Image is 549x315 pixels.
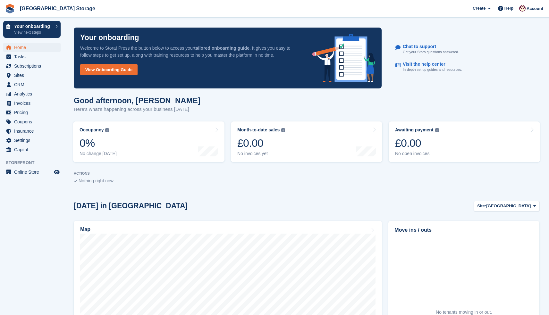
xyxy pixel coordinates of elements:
img: icon-info-grey-7440780725fd019a000dd9b08b2336e03edf1995a4989e88bcd33f0948082b44.svg [435,128,439,132]
span: Capital [14,145,53,154]
p: Visit the help center [403,62,457,67]
h2: Move ins / outs [394,226,533,234]
div: £0.00 [237,137,285,150]
span: Invoices [14,99,53,108]
a: menu [3,71,61,80]
p: In-depth set up guides and resources. [403,67,462,72]
img: onboarding-info-6c161a55d2c0e0a8cae90662b2fe09162a5109e8cc188191df67fb4f79e88e88.svg [312,34,375,82]
span: Online Store [14,168,53,177]
a: menu [3,89,61,98]
h2: Map [80,227,90,232]
span: Help [504,5,513,12]
div: Occupancy [80,127,104,133]
img: blank_slate_check_icon-ba018cac091ee9be17c0a81a6c232d5eb81de652e7a59be601be346b1b6ddf79.svg [74,180,77,182]
div: Awaiting payment [395,127,434,133]
p: Your onboarding [80,34,139,41]
div: No change [DATE] [80,151,117,156]
a: Month-to-date sales £0.00 No invoices yet [231,121,382,162]
button: Site: [GEOGRAPHIC_DATA] [474,201,539,211]
span: Analytics [14,89,53,98]
a: Occupancy 0% No change [DATE] [73,121,224,162]
strong: tailored onboarding guide [194,46,249,51]
span: [GEOGRAPHIC_DATA] [486,203,531,209]
img: Andrew Lacey [519,5,526,12]
img: stora-icon-8386f47178a22dfd0bd8f6a31ec36ba5ce8667c1dd55bd0f319d3a0aa187defe.svg [5,4,15,13]
a: menu [3,168,61,177]
a: Preview store [53,168,61,176]
span: CRM [14,80,53,89]
span: Home [14,43,53,52]
a: menu [3,43,61,52]
span: Account [527,5,543,12]
p: View next steps [14,29,52,35]
a: Visit the help center In-depth set up guides and resources. [395,58,533,76]
a: menu [3,99,61,108]
span: Pricing [14,108,53,117]
span: Storefront [6,160,64,166]
a: menu [3,136,61,145]
div: 0% [80,137,117,150]
a: Chat to support Get your Stora questions answered. [395,41,533,58]
a: View Onboarding Guide [80,64,138,75]
a: menu [3,108,61,117]
span: Subscriptions [14,62,53,70]
p: Get your Stora questions answered. [403,49,459,55]
a: Awaiting payment £0.00 No open invoices [389,121,540,162]
a: [GEOGRAPHIC_DATA] Storage [17,3,98,14]
div: Month-to-date sales [237,127,280,133]
a: menu [3,117,61,126]
h2: [DATE] in [GEOGRAPHIC_DATA] [74,202,188,210]
span: Settings [14,136,53,145]
span: Tasks [14,52,53,61]
div: £0.00 [395,137,439,150]
p: ACTIONS [74,171,539,176]
h1: Good afternoon, [PERSON_NAME] [74,96,200,105]
a: menu [3,145,61,154]
a: menu [3,62,61,70]
p: Here's what's happening across your business [DATE] [74,106,200,113]
div: No open invoices [395,151,439,156]
span: Coupons [14,117,53,126]
span: Create [473,5,486,12]
a: Your onboarding View next steps [3,21,61,38]
p: Chat to support [403,44,454,49]
p: Your onboarding [14,24,52,29]
a: menu [3,80,61,89]
div: No invoices yet [237,151,285,156]
img: icon-info-grey-7440780725fd019a000dd9b08b2336e03edf1995a4989e88bcd33f0948082b44.svg [281,128,285,132]
img: icon-info-grey-7440780725fd019a000dd9b08b2336e03edf1995a4989e88bcd33f0948082b44.svg [105,128,109,132]
span: Nothing right now [79,178,114,183]
span: Sites [14,71,53,80]
a: menu [3,127,61,136]
a: menu [3,52,61,61]
span: Site: [477,203,486,209]
p: Welcome to Stora! Press the button below to access your . It gives you easy to follow steps to ge... [80,45,302,59]
span: Insurance [14,127,53,136]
